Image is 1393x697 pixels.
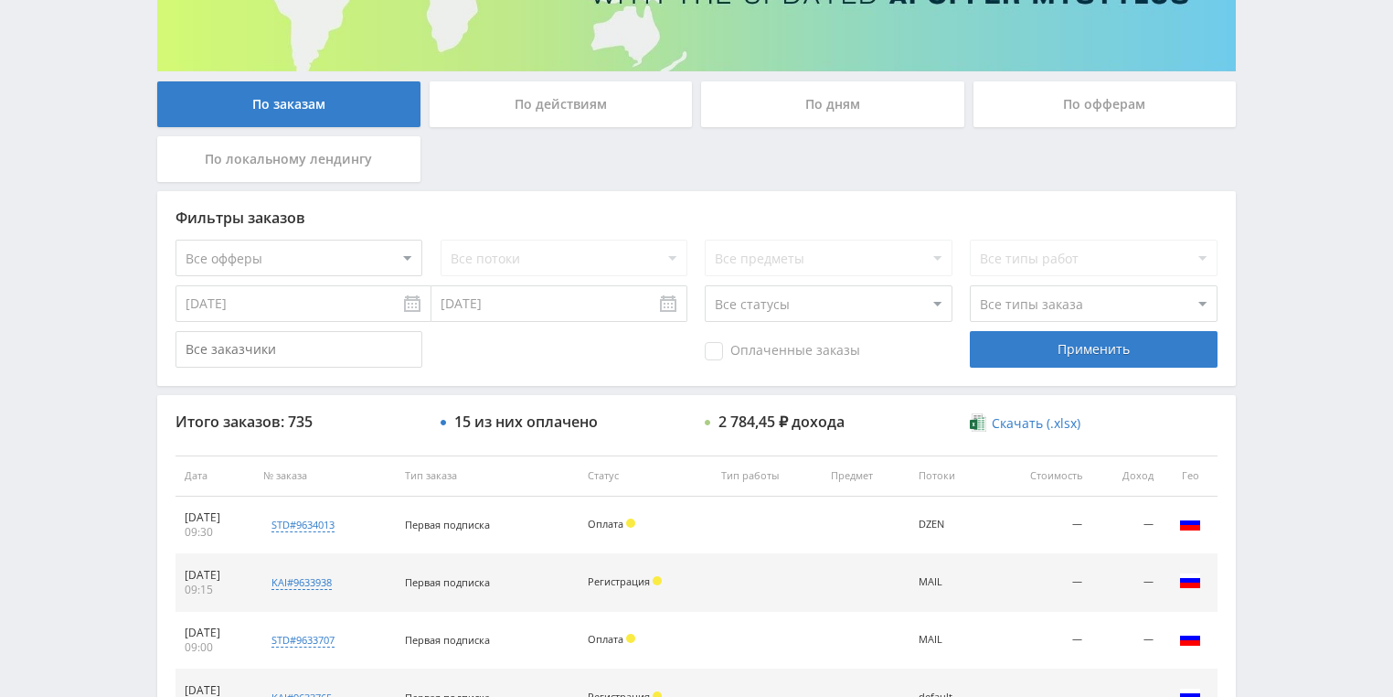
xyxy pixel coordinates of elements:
[396,456,579,497] th: Тип заказа
[430,81,693,127] div: По действиям
[1091,612,1163,670] td: —
[454,413,598,430] div: 15 из них оплачено
[919,634,980,646] div: MAIL
[405,518,490,531] span: Первая подписка
[989,497,1091,554] td: —
[157,136,420,182] div: По локальному лендингу
[175,413,422,430] div: Итого заказов: 735
[989,554,1091,612] td: —
[1163,456,1218,497] th: Гео
[271,633,335,648] div: std#9633707
[970,331,1217,368] div: Применить
[626,519,635,528] span: Холд
[271,575,332,590] div: kai#9633938
[185,525,245,540] div: 09:30
[405,575,490,589] span: Первая подписка
[970,414,1079,433] a: Скачать (.xlsx)
[175,331,422,368] input: Все заказчики
[705,342,860,360] span: Оплаченные заказы
[1179,570,1201,592] img: rus.png
[157,81,420,127] div: По заказам
[588,632,623,646] span: Оплата
[919,519,980,531] div: DZEN
[588,517,623,531] span: Оплата
[822,456,909,497] th: Предмет
[992,416,1080,431] span: Скачать (.xlsx)
[718,413,845,430] div: 2 784,45 ₽ дохода
[626,634,635,643] span: Холд
[405,633,490,647] span: Первая подписка
[653,576,662,585] span: Холд
[989,456,1091,497] th: Стоимость
[1091,456,1163,497] th: Доход
[271,518,335,532] div: std#9634013
[909,456,989,497] th: Потоки
[185,626,245,640] div: [DATE]
[185,568,245,583] div: [DATE]
[185,510,245,525] div: [DATE]
[1091,554,1163,612] td: —
[175,209,1218,226] div: Фильтры заказов
[185,583,245,597] div: 09:15
[1179,627,1201,649] img: rus.png
[919,576,980,588] div: MAIL
[989,612,1091,670] td: —
[185,640,245,655] div: 09:00
[973,81,1237,127] div: По офферам
[1091,497,1163,554] td: —
[175,456,254,497] th: Дата
[588,574,650,588] span: Регистрация
[1179,512,1201,534] img: rus.png
[970,413,985,432] img: xlsx
[701,81,964,127] div: По дням
[254,456,396,497] th: № заказа
[712,456,822,497] th: Тип работы
[579,456,712,497] th: Статус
